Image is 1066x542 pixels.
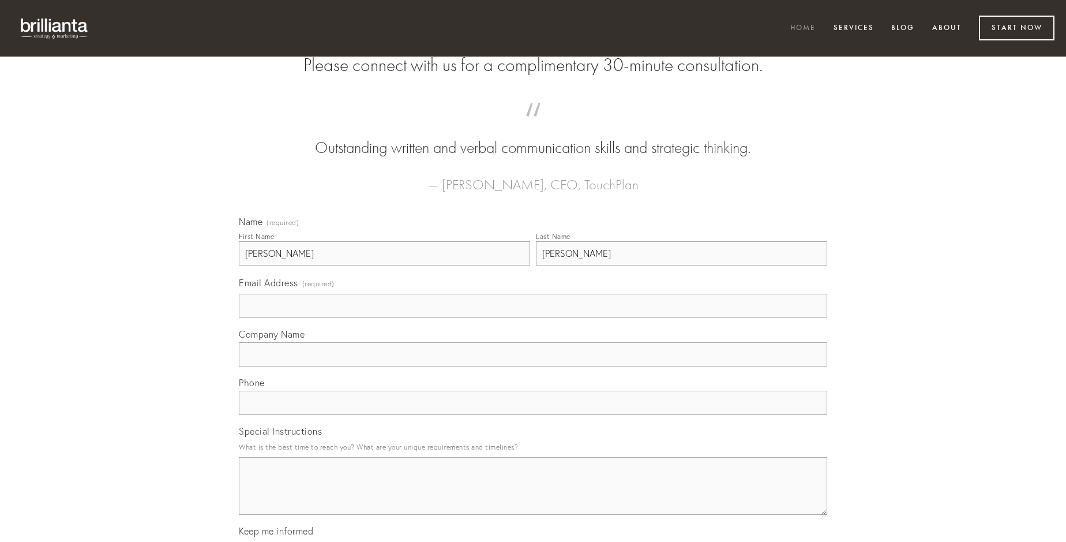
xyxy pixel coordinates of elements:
[257,159,809,196] figcaption: — [PERSON_NAME], CEO, TouchPlan
[12,12,98,45] img: brillianta - research, strategy, marketing
[239,54,827,76] h2: Please connect with us for a complimentary 30-minute consultation.
[239,232,274,241] div: First Name
[925,19,969,38] a: About
[239,525,313,537] span: Keep me informed
[239,328,305,340] span: Company Name
[266,219,299,226] span: (required)
[239,439,827,455] p: What is the best time to reach you? What are your unique requirements and timelines?
[239,277,298,289] span: Email Address
[239,377,265,388] span: Phone
[979,16,1054,40] a: Start Now
[257,114,809,137] span: “
[257,114,809,159] blockquote: Outstanding written and verbal communication skills and strategic thinking.
[826,19,881,38] a: Services
[884,19,922,38] a: Blog
[239,425,322,437] span: Special Instructions
[783,19,823,38] a: Home
[536,232,570,241] div: Last Name
[302,276,335,291] span: (required)
[239,216,262,227] span: Name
